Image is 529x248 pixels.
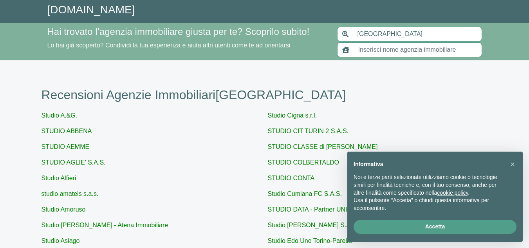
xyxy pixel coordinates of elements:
[354,197,504,212] p: Usa il pulsante “Accetta” o chiudi questa informativa per acconsentire.
[268,222,358,228] a: Studio [PERSON_NAME] S.A.S.
[354,42,482,57] input: Inserisci nome agenzia immobiliare
[42,222,168,228] a: Studio [PERSON_NAME] - Atena Immobiliare
[506,158,519,170] button: Chiudi questa informativa
[268,112,317,119] a: Studio Cigna s.r.l.
[354,174,504,197] p: Noi e terze parti selezionate utilizziamo cookie o tecnologie simili per finalità tecniche e, con...
[354,161,504,168] h2: Informativa
[268,206,356,213] a: STUDIO DATA - Partner UNICA
[268,143,378,150] a: STUDIO CLASSE di [PERSON_NAME]
[268,159,339,166] a: STUDIO COLBERTALDO
[47,26,328,38] h4: Hai trovato l’agenzia immobiliare giusta per te? Scoprilo subito!
[42,87,488,102] h1: Recensioni Agenzie Immobiliari [GEOGRAPHIC_DATA]
[42,175,76,181] a: Studio Alfieri
[354,220,516,234] button: Accetta
[42,206,86,213] a: Studio Amoruso
[353,27,482,42] input: Inserisci area di ricerca (Comune o Provincia)
[510,160,515,168] span: ×
[42,143,90,150] a: STUDIO AEMME
[47,41,328,50] p: Lo hai già scoperto? Condividi la tua esperienza e aiuta altri utenti come te ad orientarsi
[268,237,352,244] a: Studio Edo Uno Torino-Parella
[47,4,135,16] a: [DOMAIN_NAME]
[268,128,349,134] a: STUDIO CIT TURIN 2 S.A.S.
[42,159,106,166] a: STUDIO AGLIE' S.A.S.
[42,112,78,119] a: Studio A.&G.
[42,128,92,134] a: STUDIO ABBENA
[437,190,468,196] a: cookie policy - il link si apre in una nuova scheda
[268,190,342,197] a: Studio Cumiana FC S.A.S.
[42,190,99,197] a: studio amateis s.a.s.
[42,237,80,244] a: Studio Asiago
[268,175,315,181] a: STUDIO CONTA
